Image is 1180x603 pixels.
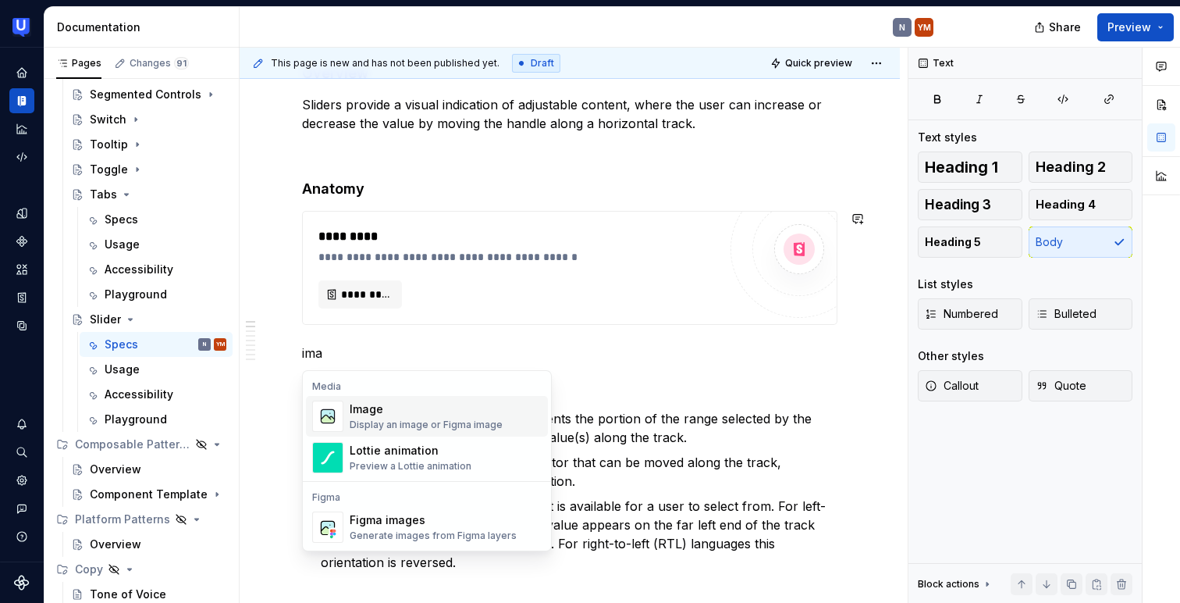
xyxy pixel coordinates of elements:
[350,512,517,528] div: Figma images
[1036,378,1086,394] span: Quote
[105,387,173,402] div: Accessibility
[350,460,471,473] div: Preview a Lottie animation
[57,20,233,35] div: Documentation
[90,162,128,177] div: Toggle
[303,371,551,551] div: Suggestions
[302,344,837,362] p: ima
[321,453,837,491] p: - The handle is a position indicator that can be moved along the track, displaying the selected v...
[9,88,34,113] div: Documentation
[918,152,1022,183] button: Heading 1
[80,382,233,407] a: Accessibility
[14,575,30,591] svg: Supernova Logo
[90,112,126,127] div: Switch
[1036,197,1096,212] span: Heading 4
[925,378,979,394] span: Callout
[766,52,859,74] button: Quick preview
[105,362,140,377] div: Usage
[90,137,128,152] div: Tooltip
[90,537,141,552] div: Overview
[130,57,189,70] div: Changes
[65,157,233,182] a: Toggle
[65,307,233,332] a: Slider
[1036,159,1106,175] span: Heading 2
[1029,152,1133,183] button: Heading 2
[65,532,233,557] a: Overview
[90,462,141,477] div: Overview
[925,197,991,212] span: Heading 3
[1036,306,1096,322] span: Bulleted
[56,57,101,70] div: Pages
[1049,20,1081,35] span: Share
[918,21,931,34] div: YM
[90,87,201,102] div: Segmented Controls
[105,412,167,427] div: Playground
[925,306,998,322] span: Numbered
[785,57,852,70] span: Quick preview
[80,407,233,432] a: Playground
[925,159,998,175] span: Heading 1
[302,372,837,391] p: Legend:
[918,277,973,292] div: List styles
[9,60,34,85] a: Home
[321,409,837,447] p: - The active track represents the portion of the range selected by the user, visually highlightin...
[75,437,190,452] div: Composable Patterns
[918,578,979,591] div: Block actions
[9,257,34,282] a: Assets
[80,332,233,357] a: SpecsNYM
[90,312,121,327] div: Slider
[12,18,31,37] img: 41adf70f-fc1c-4662-8e2d-d2ab9c673b1b.png
[899,21,905,34] div: N
[80,232,233,257] a: Usage
[65,107,233,132] a: Switch
[9,496,34,521] button: Contact support
[9,116,34,141] a: Analytics
[9,468,34,493] a: Settings
[65,182,233,207] a: Tabs
[9,229,34,254] a: Components
[105,262,173,277] div: Accessibility
[9,440,34,465] button: Search ⌘K
[105,212,138,227] div: Specs
[350,530,517,542] div: Generate images from Figma layers
[174,57,189,70] span: 91
[80,207,233,232] a: Specs
[50,432,233,457] div: Composable Patterns
[350,401,503,417] div: Image
[918,370,1022,401] button: Callout
[9,145,34,169] div: Code automation
[350,419,503,431] div: Display an image or Figma image
[918,348,984,364] div: Other styles
[306,491,548,504] div: Figma
[306,380,548,393] div: Media
[216,337,225,352] div: YM
[50,557,233,582] div: Copy
[65,482,233,507] a: Component Template
[50,507,233,532] div: Platform Patterns
[925,234,981,250] span: Heading 5
[918,130,977,145] div: Text styles
[9,313,34,338] a: Data sources
[350,443,471,458] div: Lottie animation
[1026,13,1091,41] button: Share
[1029,298,1133,330] button: Bulleted
[80,282,233,307] a: Playground
[531,57,554,70] span: Draft
[105,287,167,302] div: Playground
[90,487,208,502] div: Component Template
[918,298,1022,330] button: Numbered
[918,189,1022,220] button: Heading 3
[1107,20,1151,35] span: Preview
[9,201,34,226] a: Design tokens
[1029,370,1133,401] button: Quote
[105,237,140,252] div: Usage
[65,457,233,482] a: Overview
